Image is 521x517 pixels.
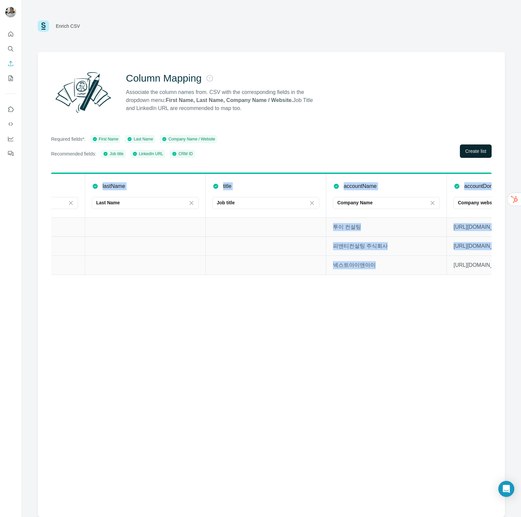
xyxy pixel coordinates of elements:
[217,199,235,206] p: Job title
[51,150,96,157] p: Recommended fields:
[5,43,16,55] button: Search
[132,151,163,157] div: LinkedIn URL
[5,118,16,130] button: Use Surfe API
[344,182,377,190] p: accountName
[5,133,16,145] button: Dashboard
[5,103,16,115] button: Use Surfe on LinkedIn
[51,136,85,142] p: Required fields*:
[126,88,319,112] p: Associate the column names from. CSV with the corresponding fields in the dropdown menu: Job Titl...
[460,144,492,158] button: Create list
[5,58,16,70] button: Enrich CSV
[5,147,16,160] button: Feedback
[172,151,193,157] div: CRM ID
[333,261,440,269] p: 넥스트아이앤아이
[103,151,123,157] div: Job title
[51,68,115,116] img: Surfe Illustration - Column Mapping
[5,7,16,17] img: Avatar
[103,182,125,190] p: lastName
[5,72,16,84] button: My lists
[162,136,215,142] div: Company Name / Website
[333,242,440,250] p: 피앤티컨설팅 주식회사
[5,28,16,40] button: Quick start
[127,136,153,142] div: Last Name
[96,199,120,206] p: Last Name
[458,199,498,206] p: Company website
[92,136,119,142] div: First Name
[464,182,501,190] p: accountDomain
[126,72,202,84] h2: Column Mapping
[337,199,373,206] p: Company Name
[465,148,486,154] span: Create list
[333,223,440,231] p: 투이 컨설팅
[56,23,80,29] div: Enrich CSV
[166,97,293,103] strong: First Name, Last Name, Company Name / Website.
[498,481,514,497] div: Open Intercom Messenger
[223,182,231,190] p: title
[38,20,49,32] img: Surfe Logo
